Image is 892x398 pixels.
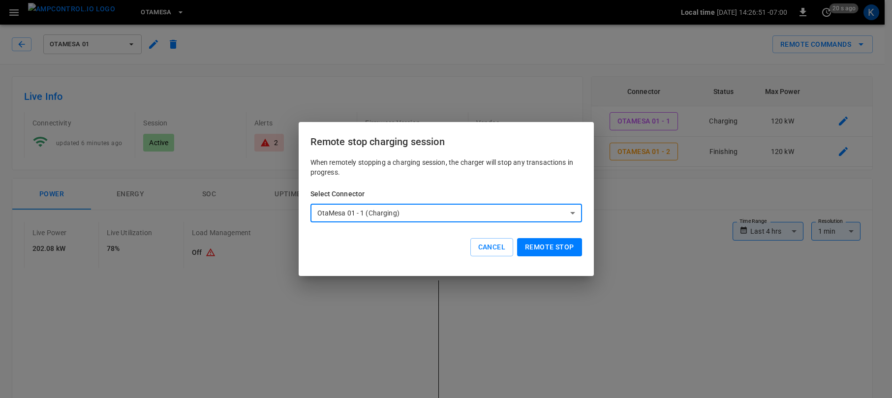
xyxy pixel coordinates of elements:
button: Cancel [470,238,513,256]
p: When remotely stopping a charging session, the charger will stop any transactions in progress. [310,157,582,177]
button: Remote stop [517,238,582,256]
h6: Remote stop charging session [310,134,582,150]
div: OtaMesa 01 - 1 (Charging) [310,204,582,222]
h6: Select Connector [310,189,582,200]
